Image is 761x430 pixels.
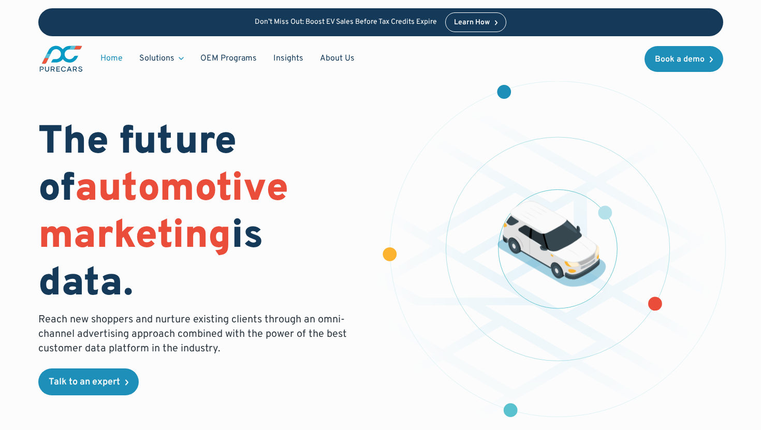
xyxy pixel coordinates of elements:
[49,378,120,387] div: Talk to an expert
[38,368,139,395] a: Talk to an expert
[255,18,437,27] p: Don’t Miss Out: Boost EV Sales Before Tax Credits Expire
[645,46,723,72] a: Book a demo
[38,45,84,73] a: main
[38,313,353,356] p: Reach new shoppers and nurture existing clients through an omni-channel advertising approach comb...
[38,120,369,308] h1: The future of is data.
[454,19,490,26] div: Learn How
[312,49,363,68] a: About Us
[131,49,192,68] div: Solutions
[139,53,174,64] div: Solutions
[38,45,84,73] img: purecars logo
[265,49,312,68] a: Insights
[655,55,705,64] div: Book a demo
[445,12,507,32] a: Learn How
[92,49,131,68] a: Home
[192,49,265,68] a: OEM Programs
[497,201,606,287] img: illustration of a vehicle
[38,165,288,262] span: automotive marketing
